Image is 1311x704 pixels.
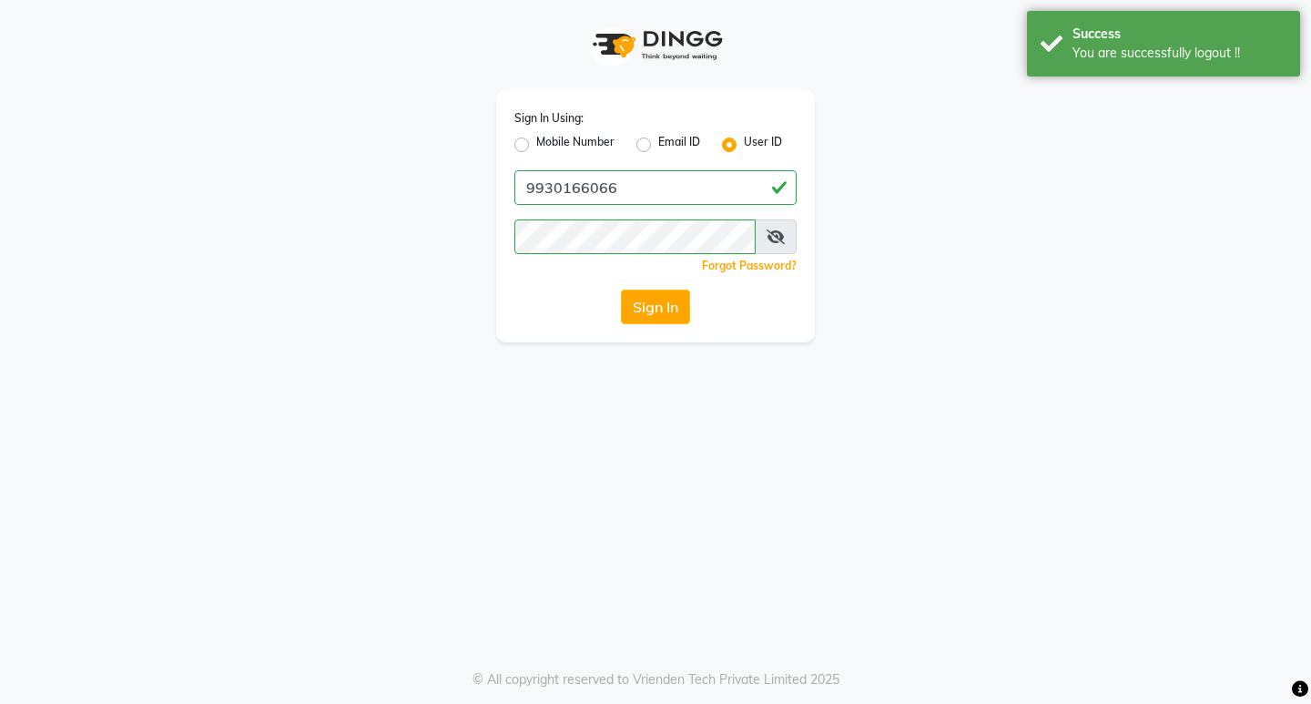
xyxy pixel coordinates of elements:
img: logo1.svg [583,18,728,72]
input: Username [514,219,756,254]
input: Username [514,170,797,205]
button: Sign In [621,290,690,324]
label: Email ID [658,134,700,156]
a: Forgot Password? [702,259,797,272]
div: You are successfully logout !! [1072,44,1286,63]
label: Mobile Number [536,134,615,156]
label: Sign In Using: [514,110,584,127]
div: Success [1072,25,1286,44]
label: User ID [744,134,782,156]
